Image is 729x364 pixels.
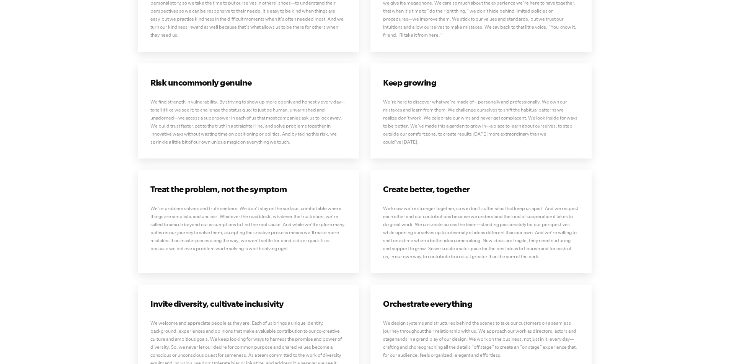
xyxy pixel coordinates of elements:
p: We design systems and structures behind the scenes to take our customers on a seamless journey th... [383,319,579,359]
p: We know we’re stronger together, so we don’t suffer silos that keep us apart. And we respect each... [383,204,579,260]
p: We’re problem solvers and truth seekers. We don’t stay on the surface, comfortable where things a... [150,204,346,252]
iframe: Chat Widget [691,327,729,364]
h3: Invite diversity, cultivate inclusivity [150,298,346,310]
h3: Create better, together [383,183,579,195]
h3: Orchestrate everything [383,298,579,310]
p: We find strength in vulnerability. By striving to show up more openly and honestly every day—to t... [150,98,346,146]
p: We’re here to discover what we’re made of—personally and professionally. We own our mistakes and ... [383,98,579,146]
h3: Risk uncommonly genuine [150,76,346,89]
h3: Treat the problem, not the symptom [150,183,346,195]
h3: Keep growing [383,76,579,89]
